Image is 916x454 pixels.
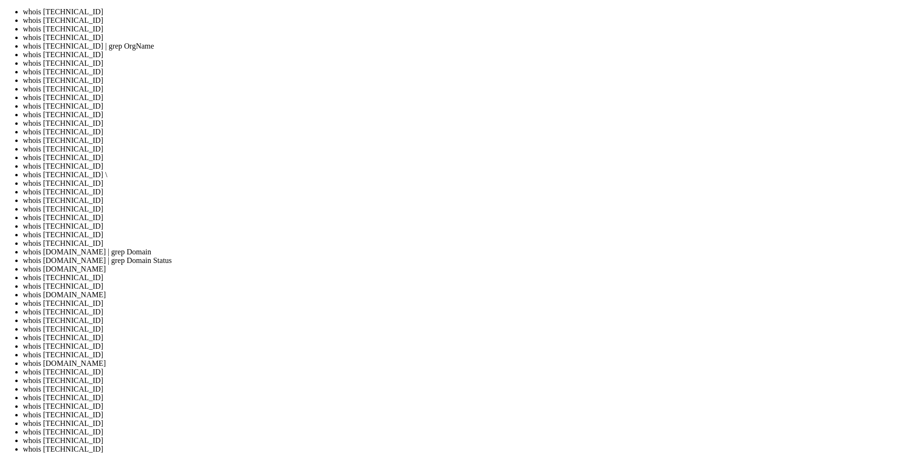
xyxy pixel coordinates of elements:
[23,402,912,411] li: whois [TECHNICAL_ID]
[23,239,912,248] li: whois [TECHNICAL_ID]
[4,117,792,125] x-row: just raised the bar for easy, resilient and secure K8s cluster deployment.
[23,376,912,385] li: whois [TECHNICAL_ID]
[23,222,912,231] li: whois [TECHNICAL_ID]
[23,248,912,256] li: whois [DOMAIN_NAME] | grep Domain
[23,33,912,42] li: whois [TECHNICAL_ID]
[23,299,912,308] li: whois [TECHNICAL_ID]
[4,133,792,141] x-row: [URL][DOMAIN_NAME]
[4,166,792,174] x-row: 684 updates can be applied immediately.
[23,16,912,25] li: whois [TECHNICAL_ID]
[23,419,912,428] li: whois [TECHNICAL_ID]
[4,36,792,44] x-row: * Support: [URL][DOMAIN_NAME]
[23,368,912,376] li: whois [TECHNICAL_ID]
[23,351,912,359] li: whois [TECHNICAL_ID]
[23,291,912,299] li: whois [DOMAIN_NAME]
[23,111,912,119] li: whois [TECHNICAL_ID]
[4,28,792,36] x-row: * Management: [URL][DOMAIN_NAME]
[23,393,912,402] li: whois [TECHNICAL_ID]
[23,342,912,351] li: whois [TECHNICAL_ID]
[23,231,912,239] li: whois [TECHNICAL_ID]
[23,256,912,265] li: whois [DOMAIN_NAME] | grep Domain Status
[23,153,912,162] li: whois [TECHNICAL_ID]
[23,428,912,436] li: whois [TECHNICAL_ID]
[23,59,912,68] li: whois [TECHNICAL_ID]
[4,150,792,158] x-row: Expanded Security Maintenance for Applications is not enabled.
[4,247,792,255] x-row: Last login: [DATE] from [TECHNICAL_ID]
[23,411,912,419] li: whois [TECHNICAL_ID]
[23,50,912,59] li: whois [TECHNICAL_ID]
[96,255,100,263] div: (23, 31)
[23,333,912,342] li: whois [TECHNICAL_ID]
[23,119,912,128] li: whois [TECHNICAL_ID]
[4,93,792,101] x-row: Swap usage: 25%
[23,102,912,111] li: whois [TECHNICAL_ID]
[23,213,912,222] li: whois [TECHNICAL_ID]
[4,222,792,231] x-row: Run 'do-release-upgrade' to upgrade to it.
[23,179,912,188] li: whois [TECHNICAL_ID]
[4,69,792,77] x-row: System load: 0.0 Processes: 132
[4,190,792,198] x-row: 38 additional security updates can be applied with ESM Apps.
[4,77,792,85] x-row: Usage of /: 74.7% of 24.44GB Users logged in: 0
[4,109,792,117] x-row: * Strictly confined Kubernetes makes edge and IoT secure. Learn how MicroK8s
[23,316,912,325] li: whois [TECHNICAL_ID]
[23,25,912,33] li: whois [TECHNICAL_ID]
[23,162,912,171] li: whois [TECHNICAL_ID]
[23,85,912,93] li: whois [TECHNICAL_ID]
[23,171,912,179] li: whois [TECHNICAL_ID] \
[23,282,912,291] li: whois [TECHNICAL_ID]
[4,174,792,182] x-row: To see these additional updates run: apt list --upgradable
[23,68,912,76] li: whois [TECHNICAL_ID]
[23,205,912,213] li: whois [TECHNICAL_ID]
[23,265,912,273] li: whois [DOMAIN_NAME]
[4,85,792,93] x-row: Memory usage: 27% IPv4 address for eth0: [TECHNICAL_ID]
[23,359,912,368] li: whois [DOMAIN_NAME]
[23,436,912,445] li: whois [TECHNICAL_ID]
[23,196,912,205] li: whois [TECHNICAL_ID]
[4,52,792,61] x-row: System information as of [DATE]
[23,188,912,196] li: whois [TECHNICAL_ID]
[4,198,792,206] x-row: Learn more about enabling ESM Apps service at [URL][DOMAIN_NAME]
[23,273,912,282] li: whois [TECHNICAL_ID]
[23,76,912,85] li: whois [TECHNICAL_ID]
[23,445,912,454] li: whois [TECHNICAL_ID]
[23,145,912,153] li: whois [TECHNICAL_ID]
[23,42,912,50] li: whois [TECHNICAL_ID] | grep OrgName
[23,8,912,16] li: whois [TECHNICAL_ID]
[4,255,792,263] x-row: root@vps130383:~# whois
[4,4,792,12] x-row: Welcome to Ubuntu 22.04.5 LTS (GNU/Linux 5.15.0-139-generic x86_64)
[23,325,912,333] li: whois [TECHNICAL_ID]
[23,385,912,393] li: whois [TECHNICAL_ID]
[23,308,912,316] li: whois [TECHNICAL_ID]
[23,128,912,136] li: whois [TECHNICAL_ID]
[23,136,912,145] li: whois [TECHNICAL_ID]
[4,214,792,222] x-row: New release '24.04.3 LTS' available.
[23,93,912,102] li: whois [TECHNICAL_ID]
[4,20,792,28] x-row: * Documentation: [URL][DOMAIN_NAME]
